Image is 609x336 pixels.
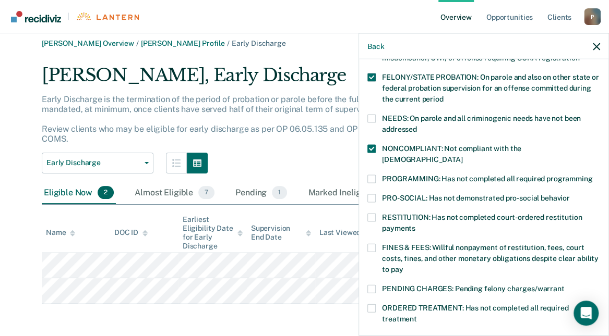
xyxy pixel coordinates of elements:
span: FINES & FEES: Willful nonpayment of restitution, fees, court costs, fines, and other monetary obl... [382,243,599,273]
span: 2 [98,186,114,200]
span: FELONY/STATE PROBATION: On parole and also on other state or federal probation supervision for an... [382,73,599,103]
div: Marked Ineligible [306,182,401,205]
div: DOC ID [114,228,148,237]
span: PRO-SOCIAL: Has not demonstrated pro-social behavior [382,194,570,202]
span: ORDERED TREATMENT: Has not completed all required treatment [382,304,568,323]
div: P [584,8,601,25]
div: Last Viewed [319,228,370,237]
span: Early Discharge [46,158,140,167]
span: Early Discharge [232,39,286,47]
span: PROGRAMMING: Has not completed all required programming [382,175,592,183]
span: SUSPECTED OFFENSE: Suspected of a felony, assaultive misdemeanor, OWI, or offense requiring SORA ... [382,43,579,62]
span: PENDING CHARGES: Pending felony charges/warrant [382,284,564,293]
div: Eligible Now [42,182,116,205]
span: 1 [272,186,287,200]
span: NONCOMPLIANT: Not compliant with the [DEMOGRAPHIC_DATA] [382,144,521,164]
div: Almost Eligible [133,182,217,205]
a: [PERSON_NAME] Overview [42,39,134,47]
span: / [134,39,141,47]
button: Profile dropdown button [584,8,601,25]
span: / [225,39,232,47]
div: Pending [233,182,289,205]
button: Back [367,42,384,51]
span: | [61,12,76,21]
div: [PERSON_NAME], Early Discharge [42,65,567,94]
p: Early Discharge is the termination of the period of probation or parole before the full-term disc... [42,94,565,144]
img: Recidiviz [11,11,61,22]
div: Open Intercom Messenger [574,301,599,326]
a: [PERSON_NAME] Profile [141,39,225,47]
span: NEEDS: On parole and all criminogenic needs have not been addressed [382,114,581,133]
div: Earliest Eligibility Date for Early Discharge [183,215,243,250]
span: RESTITUTION: Has not completed court-ordered restitution payments [382,213,582,232]
img: Lantern [76,13,139,20]
div: Name [46,228,75,237]
span: 7 [198,186,214,200]
div: Supervision End Date [251,224,311,242]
